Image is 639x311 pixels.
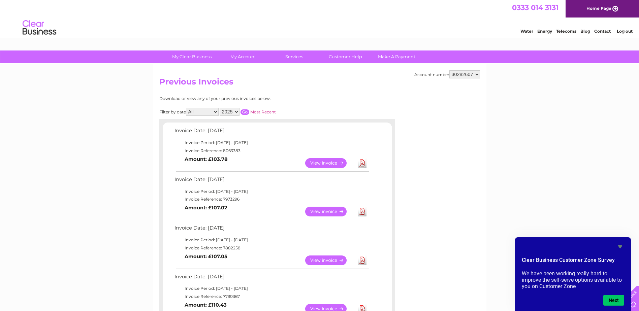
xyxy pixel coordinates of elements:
[173,244,370,252] td: Invoice Reference: 7882258
[159,108,336,116] div: Filter by date
[173,272,370,285] td: Invoice Date: [DATE]
[616,243,624,251] button: Hide survey
[173,175,370,187] td: Invoice Date: [DATE]
[173,284,370,292] td: Invoice Period: [DATE] - [DATE]
[22,18,57,38] img: logo.png
[318,50,373,63] a: Customer Help
[185,156,228,162] b: Amount: £103.78
[594,29,611,34] a: Contact
[185,253,227,260] b: Amount: £107.05
[266,50,322,63] a: Services
[556,29,576,34] a: Telecoms
[173,187,370,196] td: Invoice Period: [DATE] - [DATE]
[522,256,624,268] h2: Clear Business Customer Zone Survey
[305,158,355,168] a: View
[173,236,370,244] td: Invoice Period: [DATE] - [DATE]
[358,255,366,265] a: Download
[537,29,552,34] a: Energy
[164,50,220,63] a: My Clear Business
[173,147,370,155] td: Invoice Reference: 8063383
[173,195,370,203] td: Invoice Reference: 7973296
[512,3,558,12] a: 0333 014 3131
[173,126,370,139] td: Invoice Date: [DATE]
[520,29,533,34] a: Water
[173,223,370,236] td: Invoice Date: [DATE]
[522,243,624,306] div: Clear Business Customer Zone Survey
[305,255,355,265] a: View
[305,207,355,216] a: View
[369,50,424,63] a: Make A Payment
[358,207,366,216] a: Download
[173,292,370,301] td: Invoice Reference: 7790367
[617,29,633,34] a: Log out
[173,139,370,147] td: Invoice Period: [DATE] - [DATE]
[185,302,227,308] b: Amount: £110.43
[580,29,590,34] a: Blog
[159,96,336,101] div: Download or view any of your previous invoices below.
[185,205,227,211] b: Amount: £107.02
[250,109,276,114] a: Most Recent
[215,50,271,63] a: My Account
[522,270,624,289] p: We have been working really hard to improve the self-serve options available to you on Customer Zone
[603,295,624,306] button: Next question
[414,70,480,78] div: Account number
[159,77,480,90] h2: Previous Invoices
[358,158,366,168] a: Download
[161,4,479,33] div: Clear Business is a trading name of Verastar Limited (registered in [GEOGRAPHIC_DATA] No. 3667643...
